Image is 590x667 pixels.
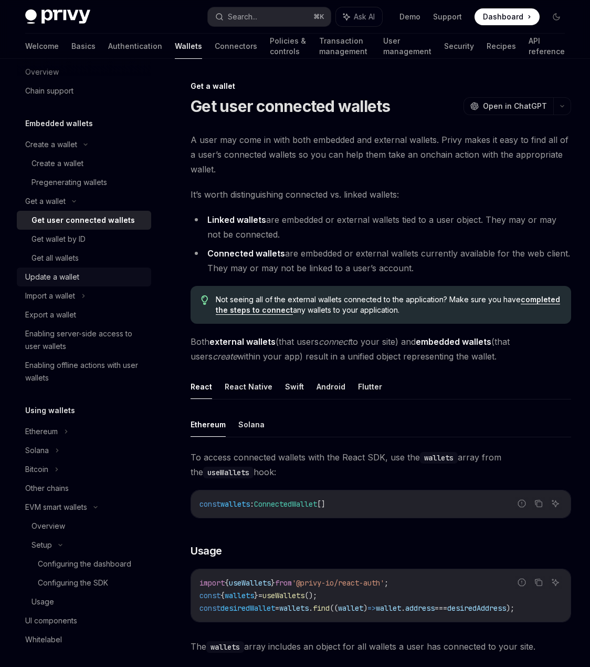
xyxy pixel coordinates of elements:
[330,603,338,613] span: ((
[31,214,135,227] div: Get user connected wallets
[463,97,553,115] button: Open in ChatGPT
[191,450,571,479] span: To access connected wallets with the React SDK, use the array from the hook:
[444,34,474,59] a: Security
[254,499,317,509] span: ConnectedWallet
[25,34,59,59] a: Welcome
[207,214,266,225] strong: Linked wallets
[250,499,254,509] span: :
[17,592,151,611] a: Usage
[338,603,363,613] span: wallet
[254,591,258,600] span: }
[207,248,285,259] strong: Connected wallets
[313,603,330,613] span: find
[31,176,107,189] div: Pregenerating wallets
[228,11,257,23] div: Search...
[208,7,331,26] button: Search...⌘K
[483,101,547,111] span: Open in ChatGPT
[433,12,462,22] a: Support
[216,294,561,315] span: Not seeing all of the external wallets connected to the application? Make sure you have any walle...
[25,271,79,283] div: Update a wallet
[17,249,151,268] a: Get all wallets
[25,501,87,514] div: EVM smart wallets
[191,97,391,116] h1: Get user connected wallets
[225,374,272,399] button: React Native
[483,12,523,22] span: Dashboard
[275,578,292,588] span: from
[25,404,75,417] h5: Using wallets
[25,633,62,646] div: Whitelabel
[203,467,254,478] code: useWallets
[225,591,254,600] span: wallets
[487,34,516,59] a: Recipes
[191,334,571,364] span: Both (that users to your site) and (that users within your app) result in a unified object repres...
[17,573,151,592] a: Configuring the SDK
[25,309,76,321] div: Export a wallet
[31,252,79,264] div: Get all wallets
[313,13,324,21] span: ⌘ K
[17,230,151,249] a: Get wallet by ID
[31,233,86,245] div: Get wallet by ID
[25,9,90,24] img: dark logo
[25,425,58,438] div: Ethereum
[191,212,571,242] li: are embedded or external wallets tied to a user object. They may or may not be connected.
[38,577,108,589] div: Configuring the SDK
[25,463,48,476] div: Bitcoin
[529,34,565,59] a: API reference
[220,603,275,613] span: desiredWallet
[220,499,250,509] span: wallets
[191,81,571,91] div: Get a wallet
[25,117,93,130] h5: Embedded wallets
[175,34,202,59] a: Wallets
[199,603,220,613] span: const
[292,578,384,588] span: '@privy-io/react-auth'
[17,81,151,100] a: Chain support
[475,8,540,25] a: Dashboard
[17,611,151,630] a: UI components
[199,499,220,509] span: const
[209,336,276,347] strong: external wallets
[25,614,77,627] div: UI components
[17,630,151,649] a: Whitelabel
[238,412,265,437] button: Solana
[25,482,69,495] div: Other chains
[309,603,313,613] span: .
[262,591,304,600] span: useWallets
[25,327,145,353] div: Enabling server-side access to user wallets
[17,268,151,286] a: Update a wallet
[25,195,66,208] div: Get a wallet
[319,336,350,347] em: connect
[199,591,220,600] span: const
[336,7,382,26] button: Ask AI
[532,497,545,510] button: Copy the contents from the code block
[515,497,529,510] button: Report incorrect code
[354,12,375,22] span: Ask AI
[191,374,212,399] button: React
[71,34,96,59] a: Basics
[215,34,257,59] a: Connectors
[435,603,447,613] span: ===
[304,591,317,600] span: ();
[367,603,376,613] span: =>
[399,12,420,22] a: Demo
[506,603,514,613] span: );
[17,479,151,498] a: Other chains
[25,290,75,302] div: Import a wallet
[17,555,151,573] a: Configuring the dashboard
[25,359,145,384] div: Enabling offline actions with user wallets
[401,603,405,613] span: .
[376,603,401,613] span: wallet
[191,543,222,558] span: Usage
[201,295,208,305] svg: Tip
[420,452,458,464] code: wallets
[38,558,131,570] div: Configuring the dashboard
[191,412,226,437] button: Ethereum
[191,639,571,654] span: The array includes an object for all wallets a user has connected to your site.
[515,576,529,589] button: Report incorrect code
[384,578,388,588] span: ;
[285,374,304,399] button: Swift
[17,356,151,387] a: Enabling offline actions with user wallets
[271,578,275,588] span: }
[108,34,162,59] a: Authentication
[548,8,565,25] button: Toggle dark mode
[383,34,431,59] a: User management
